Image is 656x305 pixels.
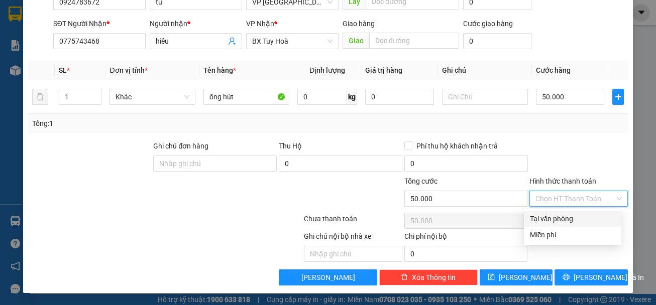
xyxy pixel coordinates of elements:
label: Hình thức thanh toán [529,177,596,185]
span: [PERSON_NAME] và In [574,272,644,283]
span: printer [563,273,570,281]
div: Người nhận [150,18,242,29]
button: delete [32,89,48,105]
span: Tổng cước [404,177,438,185]
span: Thu Hộ [279,142,302,150]
input: Ghi chú đơn hàng [153,156,277,172]
button: printer[PERSON_NAME] và In [555,269,628,285]
span: Cước hàng [536,66,571,74]
button: [PERSON_NAME] [279,269,377,285]
span: Tên hàng [203,66,236,74]
span: BX Tuy Hoà [252,34,333,49]
span: Khác [116,89,189,104]
button: plus [612,89,624,105]
span: Xóa Thông tin [412,272,456,283]
span: Giá trị hàng [365,66,402,74]
div: Ghi chú nội bộ nhà xe [304,231,402,246]
span: kg [347,89,357,105]
span: Phí thu hộ khách nhận trả [412,140,502,151]
span: delete [401,273,408,281]
span: Giao [343,33,369,49]
span: Giao hàng [343,20,375,28]
div: Chi phí nội bộ [404,231,528,246]
span: [PERSON_NAME] [499,272,553,283]
label: Ghi chú đơn hàng [153,142,208,150]
span: VP Nhận [246,20,274,28]
input: VD: Bàn, Ghế [203,89,289,105]
div: Tổng: 1 [32,118,254,129]
input: Ghi Chú [442,89,528,105]
input: Nhập ghi chú [304,246,402,262]
span: save [488,273,495,281]
button: save[PERSON_NAME] [480,269,553,285]
span: Đơn vị tính [110,66,147,74]
span: Định lượng [309,66,345,74]
div: Chưa thanh toán [303,213,403,231]
div: SĐT Người Nhận [53,18,146,29]
input: Dọc đường [369,33,459,49]
div: Miễn phí [530,229,615,240]
input: 0 [365,89,434,105]
span: [PERSON_NAME] [301,272,355,283]
div: Tại văn phòng [530,213,615,224]
span: plus [613,93,623,101]
button: deleteXóa Thông tin [379,269,478,285]
span: SL [59,66,67,74]
th: Ghi chú [438,61,532,80]
input: Cước giao hàng [463,33,531,49]
label: Cước giao hàng [463,20,513,28]
span: user-add [228,37,236,45]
